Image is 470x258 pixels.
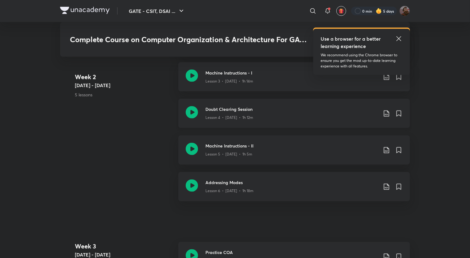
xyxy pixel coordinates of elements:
[205,179,378,186] h3: Addressing Modes
[205,143,378,149] h3: Machine Instructions - II
[75,242,173,251] h4: Week 3
[205,249,378,256] h3: Practice COA
[60,7,110,16] a: Company Logo
[336,6,346,16] button: avatar
[70,35,311,44] h3: Complete Course on Computer Organization & Architecture For GATE 2025/26/27
[205,152,252,157] p: Lesson 5 • [DATE] • 1h 5m
[205,115,253,121] p: Lesson 4 • [DATE] • 1h 12m
[75,91,173,98] p: 5 lessons
[178,99,410,135] a: Doubt Clearing SessionLesson 4 • [DATE] • 1h 12m
[205,79,253,84] p: Lesson 3 • [DATE] • 1h 14m
[125,5,189,17] button: GATE - CSIT, DSAI ...
[338,8,344,14] img: avatar
[75,82,173,89] h5: [DATE] - [DATE]
[205,70,378,76] h3: Machine Instructions - I
[399,6,410,16] img: Suryansh Singh
[205,188,253,194] p: Lesson 6 • [DATE] • 1h 18m
[75,72,173,82] h4: Week 2
[178,62,410,99] a: Machine Instructions - ILesson 3 • [DATE] • 1h 14m
[321,52,403,69] p: We recommend using the Chrome browser to ensure you get the most up-to-date learning experience w...
[205,106,378,113] h3: Doubt Clearing Session
[178,135,410,172] a: Machine Instructions - IILesson 5 • [DATE] • 1h 5m
[178,172,410,209] a: Addressing ModesLesson 6 • [DATE] • 1h 18m
[376,8,382,14] img: streak
[60,7,110,14] img: Company Logo
[321,35,382,50] h5: Use a browser for a better learning experience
